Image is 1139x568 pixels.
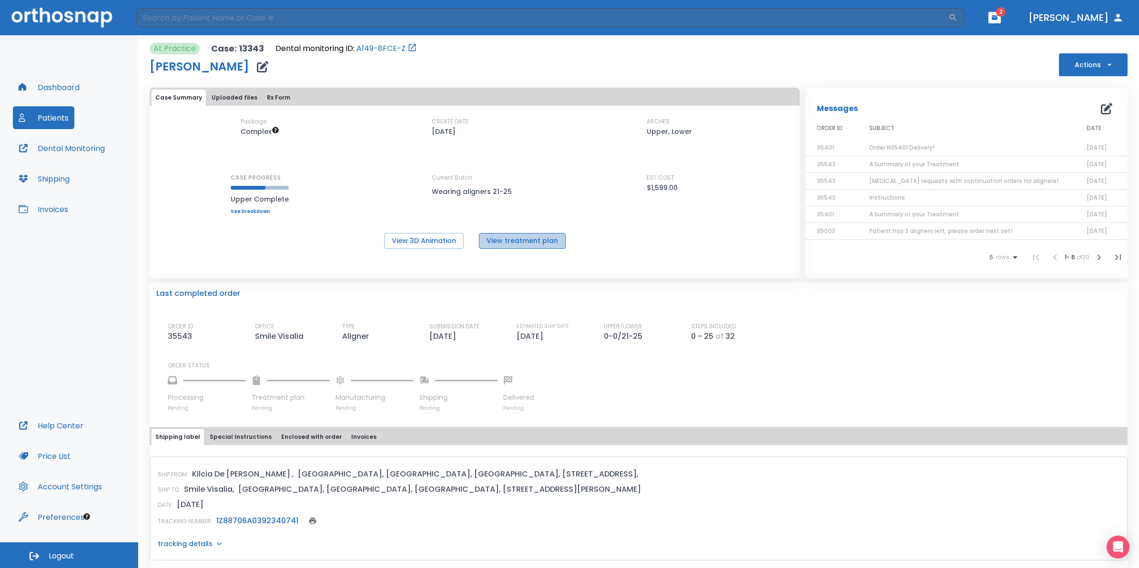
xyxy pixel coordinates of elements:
[817,227,835,235] span: 35003
[168,393,246,403] p: Processing
[1025,9,1128,26] button: [PERSON_NAME]
[184,484,234,495] p: Smile Visalia,
[647,126,692,137] p: Upper, Lower
[647,173,674,182] p: EST COST
[1087,193,1107,202] span: [DATE]
[1087,143,1107,152] span: [DATE]
[869,177,1058,185] span: [MEDICAL_DATA] requests with continuation orders for aligners!
[168,405,246,412] p: Pending
[419,405,498,412] p: Pending
[1107,536,1129,558] div: Open Intercom Messenger
[429,331,460,342] p: [DATE]
[13,137,111,160] a: Dental Monitoring
[432,186,518,197] p: Wearing aligners 21-25
[263,90,294,106] button: Rx Form
[817,143,834,152] span: 35401
[479,233,566,249] button: View treatment plan
[691,331,713,342] p: 0 - 25
[158,486,180,494] p: SHIP TO:
[1087,210,1107,218] span: [DATE]
[517,322,569,331] p: ESTIMATED SHIP DATE
[817,177,835,185] span: 35543
[1059,53,1128,76] button: Actions
[152,90,798,106] div: tabs
[177,499,203,510] p: [DATE]
[869,160,959,168] span: A Summary of your Treatment
[216,515,298,526] a: 1Z88706A0392340741
[13,445,76,467] a: Price List
[347,429,380,445] button: Invoices
[11,8,112,27] img: Orthosnap
[691,322,736,331] p: STEPS INCLUDED
[503,393,534,403] p: Delivered
[869,124,895,132] span: SUBJECT
[342,322,355,331] p: TYPE
[168,331,196,342] p: 35543
[384,233,464,249] button: View 3D Animation
[13,76,85,99] button: Dashboard
[647,182,678,193] p: $1,599.00
[817,124,843,132] span: ORDER ID
[298,468,639,480] p: [GEOGRAPHIC_DATA], [GEOGRAPHIC_DATA], [GEOGRAPHIC_DATA], [STREET_ADDRESS],
[336,405,414,412] p: Pending
[255,322,274,331] p: OFFICE
[1087,227,1107,235] span: [DATE]
[252,393,330,403] p: Treatment plan
[150,61,249,72] h1: [PERSON_NAME]
[49,551,74,561] span: Logout
[817,210,834,218] span: 35401
[13,475,108,498] button: Account Settings
[647,117,670,126] p: ARCHES
[13,167,75,190] button: Shipping
[1087,177,1107,185] span: [DATE]
[153,43,196,54] p: At Practice
[869,193,905,202] span: instructions
[168,322,193,331] p: ORDER ID
[817,103,858,114] p: Messages
[231,173,289,182] p: CASE PROGRESS
[231,193,289,205] p: Upper Complete
[993,254,1009,261] span: rows
[432,126,456,137] p: [DATE]
[336,393,414,403] p: Manufacturing
[152,429,204,445] button: Shipping label
[277,429,346,445] button: Enclosed with order
[503,405,534,412] p: Pending
[306,514,319,527] button: print
[211,43,264,54] p: Case: 13343
[1065,253,1077,261] span: 1 - 6
[342,331,373,342] p: Aligner
[152,90,206,106] button: Case Summary
[13,506,90,528] button: Preferences
[517,331,547,342] p: [DATE]
[158,501,173,509] p: DATE:
[1077,253,1089,261] span: of 20
[152,429,1126,445] div: tabs
[13,198,74,221] button: Invoices
[231,209,289,214] a: See breakdown
[817,193,835,202] span: 35543
[817,160,835,168] span: 35543
[255,331,307,342] p: Smile Visalia
[275,43,355,54] p: Dental monitoring ID:
[1087,160,1107,168] span: [DATE]
[725,331,735,342] p: 32
[356,43,406,54] a: A149-8FCE-Z
[192,468,294,480] p: Kilcia De [PERSON_NAME] ,
[989,254,993,261] span: 6
[432,173,518,182] p: Current Batch
[996,7,1006,17] span: 2
[241,117,266,126] p: Package
[869,227,1013,235] span: Patient has 3 aligners left, please order next set!
[432,117,468,126] p: CREATE DATE
[13,106,74,129] button: Patients
[429,322,479,331] p: SUBMISSION DATE
[13,414,89,437] button: Help Center
[156,288,240,299] p: Last completed order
